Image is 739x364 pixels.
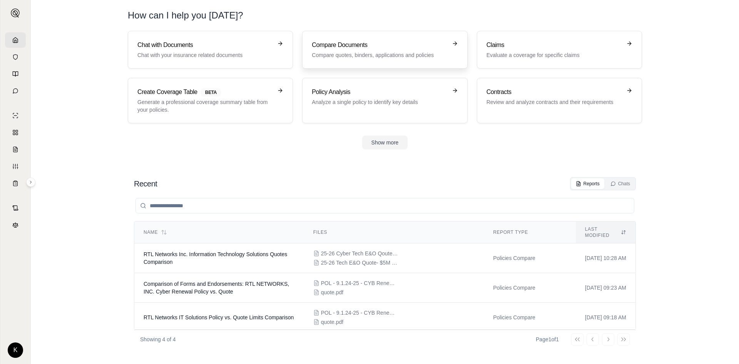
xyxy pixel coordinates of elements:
a: Claim Coverage [5,142,26,157]
div: K [8,342,23,358]
span: BETA [201,88,221,97]
span: POL - 9.1.24-25 - CYB Renewal Policy - Insured.pdf [321,309,398,317]
a: Documents Vault [5,49,26,65]
div: Chats [610,181,630,187]
span: RTL Networks Inc. Information Technology Solutions Quotes Comparison [144,251,287,265]
td: [DATE] 10:28 AM [576,243,635,273]
h3: Claims [487,40,622,50]
button: Reports [571,178,604,189]
h1: How can I help you [DATE]? [128,9,642,22]
a: Policy Comparisons [5,125,26,140]
td: Policies Compare [484,243,576,273]
h2: Recent [134,178,157,189]
span: Comparison of Forms and Endorsements: RTL NETWORKS, INC. Cyber Renewal Policy vs. Quote [144,281,289,295]
div: Page 1 of 1 [536,335,559,343]
a: Create Coverage TableBETAGenerate a professional coverage summary table from your policies. [128,78,293,123]
p: Evaluate a coverage for specific claims [487,51,622,59]
a: ContractsReview and analyze contracts and their requirements [477,78,642,123]
td: [DATE] 09:18 AM [576,303,635,332]
a: Contract Analysis [5,200,26,216]
td: [DATE] 09:23 AM [576,273,635,303]
a: Home [5,32,26,48]
td: Policies Compare [484,303,576,332]
a: Custom Report [5,159,26,174]
a: Prompt Library [5,66,26,82]
p: Generate a professional coverage summary table from your policies. [137,98,273,114]
a: Single Policy [5,108,26,123]
a: ClaimsEvaluate a coverage for specific claims [477,31,642,69]
a: Compare DocumentsCompare quotes, binders, applications and policies [302,31,467,69]
h3: Policy Analysis [312,87,447,97]
p: Compare quotes, binders, applications and policies [312,51,447,59]
span: RTL Networks IT Solutions Policy vs. Quote Limits Comparison [144,314,294,320]
h3: Chat with Documents [137,40,273,50]
button: Show more [362,136,408,149]
button: Chats [606,178,635,189]
h3: Contracts [487,87,622,97]
span: quote.pdf [321,318,343,326]
a: Policy AnalysisAnalyze a single policy to identify key details [302,78,467,123]
h3: Create Coverage Table [137,87,273,97]
span: quote.pdf [321,289,343,296]
h3: Compare Documents [312,40,447,50]
p: Showing 4 of 4 [140,335,176,343]
span: 25-26 Tech E&O Quote- $5M Limit.pdf [321,259,398,267]
button: Expand sidebar [26,178,35,187]
div: Reports [576,181,600,187]
p: Analyze a single policy to identify key details [312,98,447,106]
a: Chat [5,83,26,99]
span: 25-26 Cyber Tech E&O Qoute- per expiring.pdf [321,250,398,257]
span: POL - 9.1.24-25 - CYB Renewal Policy - Insured.pdf [321,279,398,287]
a: Chat with DocumentsChat with your insurance related documents [128,31,293,69]
a: Coverage Table [5,176,26,191]
div: Last modified [585,226,626,238]
p: Chat with your insurance related documents [137,51,273,59]
a: Legal Search Engine [5,217,26,233]
img: Expand sidebar [11,8,20,18]
button: Expand sidebar [8,5,23,21]
div: Name [144,229,295,235]
td: Policies Compare [484,273,576,303]
th: Report Type [484,221,576,243]
th: Files [304,221,484,243]
p: Review and analyze contracts and their requirements [487,98,622,106]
